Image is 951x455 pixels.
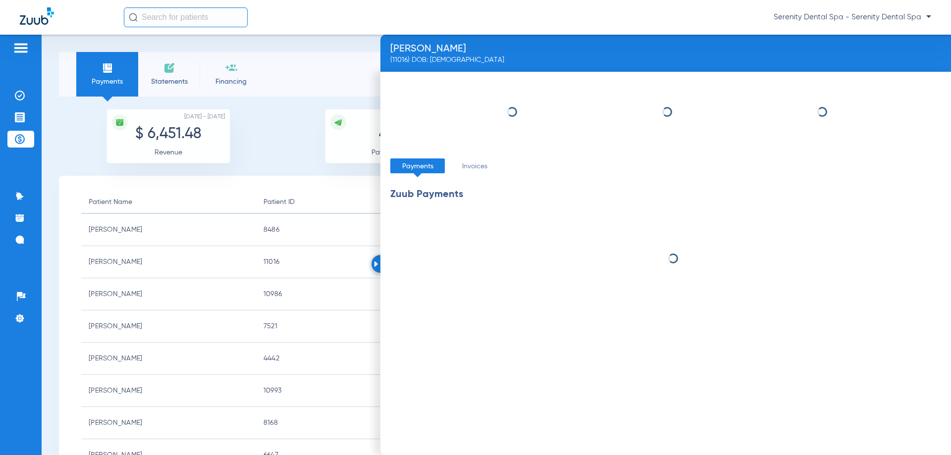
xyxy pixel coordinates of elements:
img: icon [334,118,343,127]
img: payments icon [102,62,113,74]
div: Patient Name [89,197,132,207]
img: Search Icon [129,13,138,22]
img: invoices icon [163,62,175,74]
span: $ 6,451.48 [135,127,202,142]
img: Arrow [374,261,378,267]
img: hamburger-icon [13,42,29,54]
span: Payments [84,77,131,87]
span: [DATE] - [DATE] [184,112,225,122]
div: Patient ID [264,197,397,207]
span: 43 [379,127,395,142]
div: (11016) DOB: [DEMOGRAPHIC_DATA] [390,55,504,65]
span: Statements [146,77,193,87]
input: Search for patients [124,7,248,27]
span: Financing [208,77,255,87]
td: [PERSON_NAME] [81,246,256,278]
img: financing icon [225,62,237,74]
td: [PERSON_NAME] [81,407,256,439]
span: Payments [371,149,403,156]
img: Zuub Logo [20,7,54,25]
div: Patient Name [89,197,249,207]
td: 7521 [256,310,405,343]
li: Invoices [447,158,502,173]
td: [PERSON_NAME] [81,375,256,407]
img: icon [115,118,124,127]
td: 8168 [256,407,405,439]
span: Serenity Dental Spa - Serenity Dental Spa [774,12,931,22]
td: 8486 [256,214,405,246]
div: Zuub Payments [390,186,463,203]
div: Patient ID [264,197,295,207]
li: Payments [390,158,445,173]
span: Revenue [155,149,182,156]
td: [PERSON_NAME] [81,214,256,246]
div: [PERSON_NAME] [390,44,504,54]
td: 11016 [256,246,405,278]
td: [PERSON_NAME] [81,278,256,310]
td: [PERSON_NAME] [81,310,256,343]
td: 10993 [256,375,405,407]
td: [PERSON_NAME] [81,343,256,375]
td: 10986 [256,278,405,310]
td: 4442 [256,343,405,375]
